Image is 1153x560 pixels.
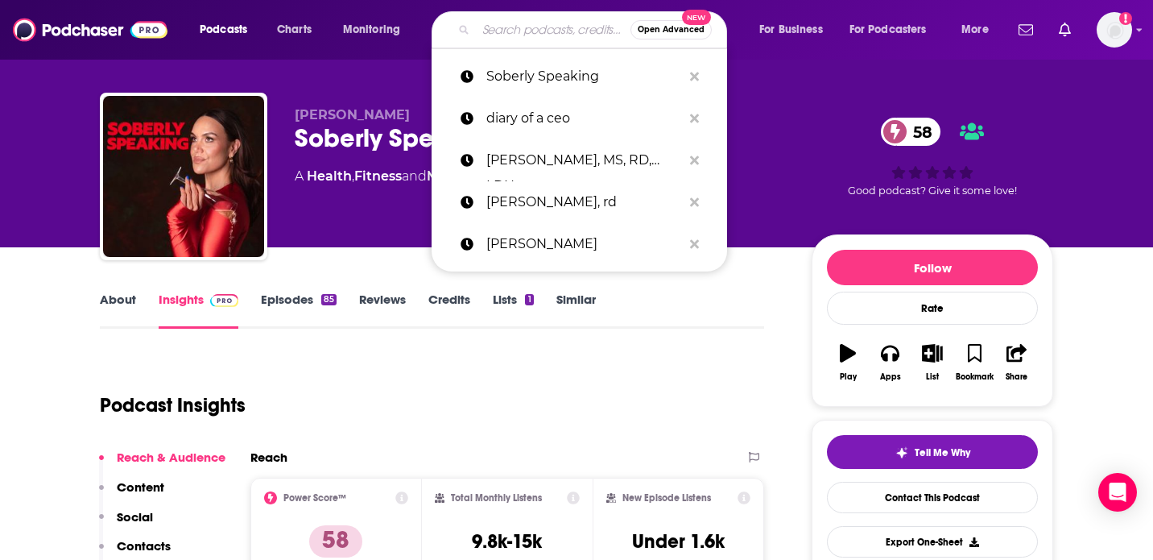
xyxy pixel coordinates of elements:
span: , [352,168,354,184]
h3: 9.8k-15k [472,529,542,554]
button: Open AdvancedNew [630,20,712,39]
h1: Podcast Insights [100,393,246,417]
a: Show notifications dropdown [1052,16,1077,44]
p: rachel swanson, rd [486,181,682,223]
img: Podchaser - Follow, Share and Rate Podcasts [13,15,167,45]
img: tell me why sparkle [895,446,908,459]
div: Play [840,372,857,382]
a: diary of a ceo [432,97,727,139]
span: Podcasts [200,19,247,41]
div: Apps [880,372,901,382]
a: Mental Health [427,168,522,184]
button: open menu [332,17,421,43]
button: open menu [839,17,950,43]
button: tell me why sparkleTell Me Why [827,435,1038,469]
p: rachel swanson [486,223,682,265]
img: Podchaser Pro [210,294,238,307]
a: Lists1 [493,292,533,329]
a: Charts [267,17,321,43]
img: User Profile [1097,12,1132,48]
span: Charts [277,19,312,41]
a: [PERSON_NAME], MS, RD, LDN [432,139,727,181]
img: Soberly Speaking [103,96,264,257]
button: Apps [869,334,911,392]
span: New [682,10,711,25]
div: A podcast [295,167,573,186]
p: diary of a ceo [486,97,682,139]
p: Contacts [117,538,171,554]
span: For Podcasters [849,19,927,41]
button: open menu [188,17,268,43]
p: Reach & Audience [117,450,225,465]
a: Reviews [359,292,406,329]
span: and [402,168,427,184]
span: Open Advanced [638,26,705,34]
button: List [911,334,953,392]
a: Health [307,168,352,184]
button: Share [996,334,1038,392]
button: open menu [748,17,843,43]
span: For Business [759,19,823,41]
button: Play [827,334,869,392]
div: 1 [525,294,533,305]
button: Show profile menu [1097,12,1132,48]
span: Tell Me Why [915,446,970,459]
button: Follow [827,250,1038,285]
a: Episodes85 [261,292,337,329]
a: Similar [556,292,596,329]
button: Export One-Sheet [827,526,1038,558]
span: Logged in as megcassidy [1097,12,1132,48]
a: Fitness [354,168,402,184]
p: Rachel Swanson, MS, RD, LDN [486,139,682,181]
div: List [926,372,939,382]
h2: Reach [250,450,287,465]
span: More [961,19,989,41]
a: InsightsPodchaser Pro [159,292,238,329]
svg: Add a profile image [1119,12,1132,25]
a: 58 [881,118,940,146]
a: Soberly Speaking [432,56,727,97]
p: 58 [309,525,362,558]
div: Rate [827,292,1038,325]
span: 58 [897,118,940,146]
a: Credits [428,292,470,329]
a: [PERSON_NAME], rd [432,181,727,223]
button: Bookmark [953,334,995,392]
span: Monitoring [343,19,400,41]
span: Good podcast? Give it some love! [848,185,1017,197]
a: About [100,292,136,329]
button: Social [99,509,153,539]
div: Share [1006,372,1027,382]
p: Content [117,479,164,495]
span: [PERSON_NAME] [295,107,410,122]
h2: Power Score™ [283,492,346,504]
h2: Total Monthly Listens [451,492,542,504]
div: Search podcasts, credits, & more... [447,11,742,48]
button: Content [99,479,164,509]
div: 85 [321,294,337,305]
p: Soberly Speaking [486,56,682,97]
button: Reach & Audience [99,450,225,479]
div: 58Good podcast? Give it some love! [812,107,1053,207]
h3: Under 1.6k [632,529,725,554]
h2: New Episode Listens [622,492,711,504]
a: [PERSON_NAME] [432,223,727,265]
button: open menu [950,17,1009,43]
a: Show notifications dropdown [1012,16,1039,44]
a: Contact This Podcast [827,482,1038,513]
div: Open Intercom Messenger [1098,473,1137,512]
input: Search podcasts, credits, & more... [476,17,630,43]
div: Bookmark [956,372,994,382]
p: Social [117,509,153,525]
